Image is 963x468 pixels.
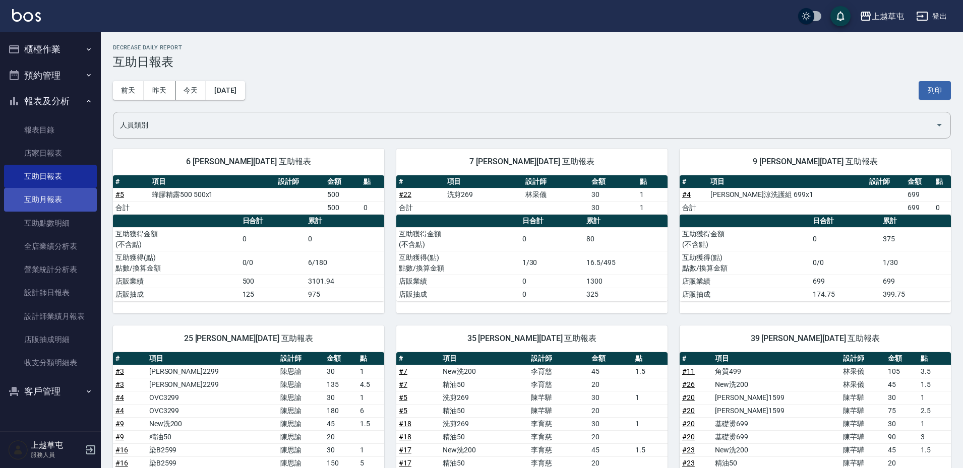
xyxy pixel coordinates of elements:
[278,391,324,404] td: 陳思諭
[357,391,384,404] td: 1
[361,175,384,188] th: 點
[589,352,633,365] th: 金額
[880,275,951,288] td: 699
[880,288,951,301] td: 399.75
[520,215,584,228] th: 日合計
[520,288,584,301] td: 0
[589,378,633,391] td: 20
[637,188,668,201] td: 1
[708,188,867,201] td: [PERSON_NAME]涼洗護組 699x1
[933,201,951,214] td: 0
[147,391,278,404] td: OVC3299
[325,201,361,214] td: 500
[584,227,668,251] td: 80
[399,190,411,198] a: #22
[324,430,358,443] td: 20
[633,417,668,430] td: 1
[933,175,951,188] th: 點
[680,227,810,251] td: 互助獲得金額 (不含點)
[885,365,918,378] td: 105
[113,201,149,214] td: 合計
[810,227,881,251] td: 0
[440,365,528,378] td: New洗200
[4,118,97,142] a: 報表目錄
[680,201,708,214] td: 合計
[919,81,951,100] button: 列印
[117,116,931,134] input: 人員名稱
[918,443,951,456] td: 1.5
[528,352,589,365] th: 設計師
[918,391,951,404] td: 1
[357,378,384,391] td: 4.5
[149,175,275,188] th: 項目
[240,275,306,288] td: 500
[712,365,840,378] td: 角質499
[712,430,840,443] td: 基礎燙699
[589,404,633,417] td: 20
[306,288,384,301] td: 975
[324,378,358,391] td: 135
[306,251,384,275] td: 6/180
[840,391,885,404] td: 陳芊驊
[528,378,589,391] td: 李育慈
[440,404,528,417] td: 精油50
[115,393,124,402] a: #4
[399,446,411,454] a: #17
[278,404,324,417] td: 陳思諭
[399,407,407,415] a: #5
[880,251,951,275] td: 1/30
[682,433,695,441] a: #20
[4,165,97,188] a: 互助日報表
[147,378,278,391] td: [PERSON_NAME]2299
[396,251,520,275] td: 互助獲得(點) 點數/換算金額
[396,352,440,365] th: #
[682,190,691,198] a: #4
[520,275,584,288] td: 0
[115,190,124,198] a: #5
[918,417,951,430] td: 1
[396,288,520,301] td: 店販抽成
[856,6,908,27] button: 上越草屯
[885,417,918,430] td: 30
[113,55,951,69] h3: 互助日報表
[682,380,695,388] a: #26
[278,352,324,365] th: 設計師
[175,81,207,100] button: 今天
[520,251,584,275] td: 1/30
[147,417,278,430] td: New洗200
[399,420,411,428] a: #18
[880,215,951,228] th: 累計
[147,365,278,378] td: [PERSON_NAME]2299
[357,352,384,365] th: 點
[712,391,840,404] td: [PERSON_NAME]1599
[633,443,668,456] td: 1.5
[905,201,933,214] td: 699
[396,175,445,188] th: #
[708,175,867,188] th: 項目
[885,391,918,404] td: 30
[115,433,124,441] a: #9
[880,227,951,251] td: 375
[4,188,97,211] a: 互助月報表
[113,288,240,301] td: 店販抽成
[633,352,668,365] th: 點
[4,62,97,89] button: 預約管理
[528,391,589,404] td: 陳芊驊
[240,227,306,251] td: 0
[4,281,97,304] a: 設計師日報表
[396,201,445,214] td: 合計
[520,227,584,251] td: 0
[528,443,589,456] td: 李育慈
[692,333,939,344] span: 39 [PERSON_NAME][DATE] 互助報表
[680,251,810,275] td: 互助獲得(點) 點數/換算金額
[12,9,41,22] img: Logo
[918,352,951,365] th: 點
[918,365,951,378] td: 3.5
[589,365,633,378] td: 45
[4,378,97,405] button: 客戶管理
[712,443,840,456] td: New洗200
[147,404,278,417] td: OVC3299
[4,88,97,114] button: 報表及分析
[357,365,384,378] td: 1
[931,117,947,133] button: Open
